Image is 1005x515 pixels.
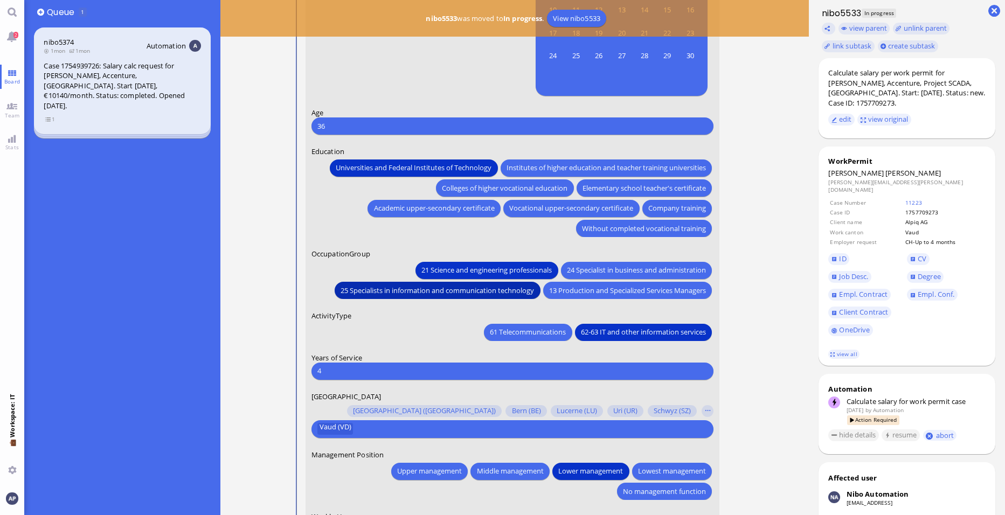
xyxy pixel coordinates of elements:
span: 19 [588,23,609,43]
button: Uri (UR) [607,405,643,417]
img: You [6,492,18,504]
button: Copy ticket nibo5533 link to clipboard [822,23,836,34]
td: 1757709273 [905,208,984,217]
span: 13 Production and Specialized Services Managers [549,284,706,296]
span: 1 [81,8,84,16]
button: No management function [617,483,712,500]
span: Company training [648,203,706,214]
span: 28 [634,45,655,66]
button: Lowest management [632,462,712,479]
button: Lucerne (LU) [551,405,603,417]
span: 24 Specialist in business and administration [567,265,706,276]
span: 62-63 IT and other information services [581,326,706,338]
td: Work canton [829,228,904,236]
span: Institutes of higher education and teacher training universities [507,162,706,173]
td: Employer request [829,238,904,246]
button: April 30, 1989 [679,44,702,67]
td: Case Number [829,198,904,207]
span: Team [2,112,23,119]
td: Vaud [905,228,984,236]
span: 27 [612,45,632,66]
span: 21 [634,23,655,43]
td: CH-Up to 4 months [905,238,984,246]
span: [GEOGRAPHIC_DATA] [311,391,381,401]
button: view original [857,114,911,126]
button: Lower management [552,462,629,479]
span: Elementary school teacher's certificate [583,182,706,193]
span: 61 Telecommunications [490,326,566,338]
button: 61 Telecommunications [484,323,572,340]
a: Degree [907,271,944,283]
span: CV [918,254,926,263]
span: was moved to . [423,13,547,23]
a: nibo5374 [44,37,74,47]
div: Affected user [828,473,877,483]
button: 25 Specialists in information and communication technology [335,282,540,299]
span: OccupationGroup [311,249,370,259]
span: 1mon [44,47,68,54]
span: Middle management [477,465,544,477]
button: April 29, 1989 [656,44,678,67]
div: Calculate salary per work permit for [PERSON_NAME], Accenture, Project SCADA, [GEOGRAPHIC_DATA]. ... [828,68,985,108]
h1: nibo5533 [819,7,861,19]
span: 2 [13,32,18,38]
button: 21 Science and engineering professionals [415,261,558,279]
a: Job Desc. [828,271,871,283]
button: edit [828,114,855,126]
a: CV [907,253,930,265]
span: view 1 items [45,115,56,124]
span: Job Desc. [839,272,868,281]
a: OneDrive [828,324,873,336]
button: Middle management [471,462,550,479]
span: 1mon [69,47,94,54]
task-group-action-menu: link subtask [822,40,875,52]
div: Case 1754939726: Salary calc request for [PERSON_NAME], Accenture, [GEOGRAPHIC_DATA]. Start [DATE... [44,61,200,111]
a: 11223 [905,199,922,206]
span: Years of Service [311,352,362,362]
span: automation@bluelakelegal.com [873,406,904,414]
span: Action Required [847,415,899,424]
span: Without completed vocational training [582,222,706,234]
td: Case ID [829,208,904,217]
button: Institutes of higher education and teacher training universities [501,159,712,176]
a: [EMAIL_ADDRESS] [847,499,893,506]
a: Empl. Contract [828,289,890,301]
span: Uri (UR) [613,407,637,415]
dd: [PERSON_NAME][EMAIL_ADDRESS][PERSON_NAME][DOMAIN_NAME] [828,178,985,194]
span: link subtask [833,41,872,51]
span: 23 [680,23,701,43]
span: 17 [543,23,563,43]
button: Academic upper-secondary certificate [368,199,501,217]
span: 30 [680,45,701,66]
span: Bern (BE) [512,407,541,415]
button: April 24, 1989 [542,44,564,67]
button: Vocational upper-secondary certificate [503,199,639,217]
button: Upper management [391,462,468,479]
span: 26 [588,45,609,66]
span: Management Position [311,450,384,460]
span: Client Contract [839,307,888,317]
img: Aut [189,40,201,52]
button: resume [882,429,920,441]
span: [PERSON_NAME] [885,168,941,178]
span: Empl. Contract [839,289,888,299]
button: Elementary school teacher's certificate [577,179,712,197]
button: 13 Production and Specialized Services Managers [543,282,712,299]
span: 25 [566,45,586,66]
span: 22 [657,23,677,43]
button: Universities and Federal Institutes of Technology [330,159,497,176]
span: Schwyz (SZ) [654,407,691,415]
span: 20 [612,23,632,43]
button: April 27, 1989 [611,44,633,67]
span: by [865,406,871,414]
span: Lower management [559,465,623,477]
button: April 26, 1989 [587,44,610,67]
span: ID [839,254,846,263]
button: create subtask [878,40,939,52]
span: Lowest management [638,465,706,477]
button: Colleges of higher vocational education [436,179,573,197]
span: Vaud (VD) [320,423,351,435]
span: Automation [147,41,186,51]
span: Age [311,108,323,117]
